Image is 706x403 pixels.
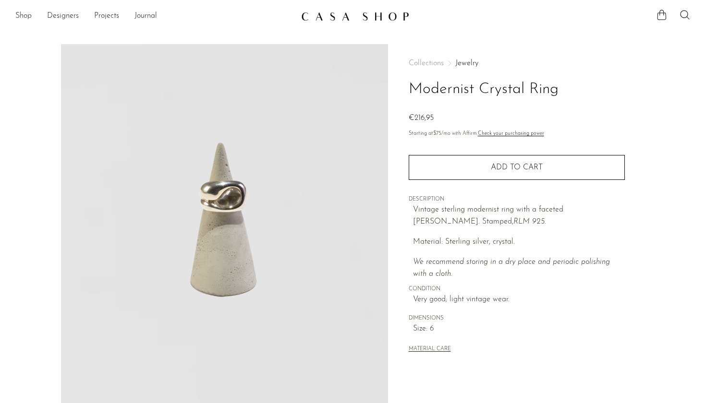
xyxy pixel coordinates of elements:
p: Starting at /mo with Affirm. [409,130,625,138]
em: RLM 925. [513,218,546,225]
button: Add to cart [409,155,625,180]
a: Check your purchasing power - Learn more about Affirm Financing (opens in modal) [478,131,544,136]
span: €216,95 [409,114,434,122]
a: Journal [134,10,157,23]
span: DESCRIPTION [409,195,625,204]
h1: Modernist Crystal Ring [409,77,625,102]
ul: NEW HEADER MENU [15,8,293,24]
span: Size: 6 [413,323,625,335]
a: Jewelry [455,59,478,67]
button: MATERIAL CARE [409,346,451,353]
i: We recommend storing in a dry place and periodic polishing with a cloth. [413,258,610,278]
span: Very good; light vintage wear. [413,294,625,306]
span: Collections [409,59,444,67]
span: CONDITION [409,285,625,294]
nav: Breadcrumbs [409,59,625,67]
span: $75 [433,131,441,136]
nav: Desktop navigation [15,8,293,24]
span: Add to cart [491,164,543,171]
a: Designers [47,10,79,23]
a: Shop [15,10,32,23]
p: Vintage sterling modernist ring with a faceted [PERSON_NAME]. Stamped, [413,204,625,228]
span: DIMENSIONS [409,314,625,323]
p: Material: Sterling silver, crystal. [413,236,625,249]
a: Projects [94,10,119,23]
